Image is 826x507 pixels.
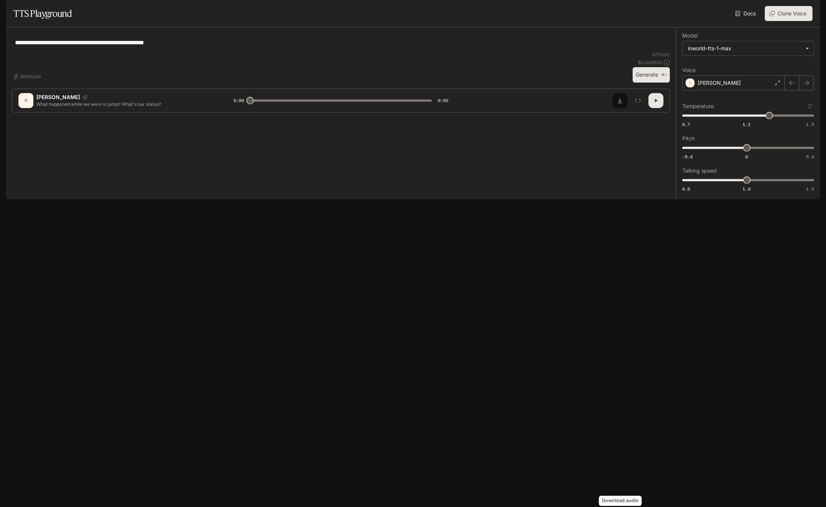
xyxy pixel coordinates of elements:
span: 5.0 [806,153,814,160]
p: ⌘⏎ [661,73,667,77]
button: Download audio [612,93,627,108]
span: 0 [745,153,748,160]
span: -5.0 [682,153,693,160]
button: Inspect [630,93,645,108]
a: Docs [734,6,759,21]
button: Generate⌘⏎ [633,67,670,83]
span: 0:00 [234,97,244,104]
p: Model [682,33,698,38]
p: [PERSON_NAME] [36,93,80,101]
button: Copy Voice ID [80,95,90,99]
p: Temperature [682,104,714,109]
div: D [20,95,32,107]
span: 0.5 [682,186,690,192]
div: inworld-tts-1-max [688,45,802,52]
p: 57 / 1000 [652,51,670,58]
span: 1.1 [743,121,751,128]
p: Talking speed [682,168,717,173]
span: 1.0 [743,186,751,192]
p: $ 0.000570 [638,59,662,66]
div: Download audio [599,496,642,506]
p: What happened while we were in jump? What's our status? [36,101,216,107]
span: 0.7 [682,121,690,128]
span: 0:02 [438,97,448,104]
button: Reset to default [806,102,814,110]
button: Shortcuts [12,71,44,83]
div: inworld-tts-1-max [683,41,814,56]
button: open drawer [6,4,19,17]
span: 1.5 [806,121,814,128]
h1: TTS Playground [14,6,72,21]
button: Clone Voice [765,6,812,21]
span: 1.5 [806,186,814,192]
p: [PERSON_NAME] [698,79,741,87]
p: Voice [682,68,696,73]
p: Pitch [682,136,695,141]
